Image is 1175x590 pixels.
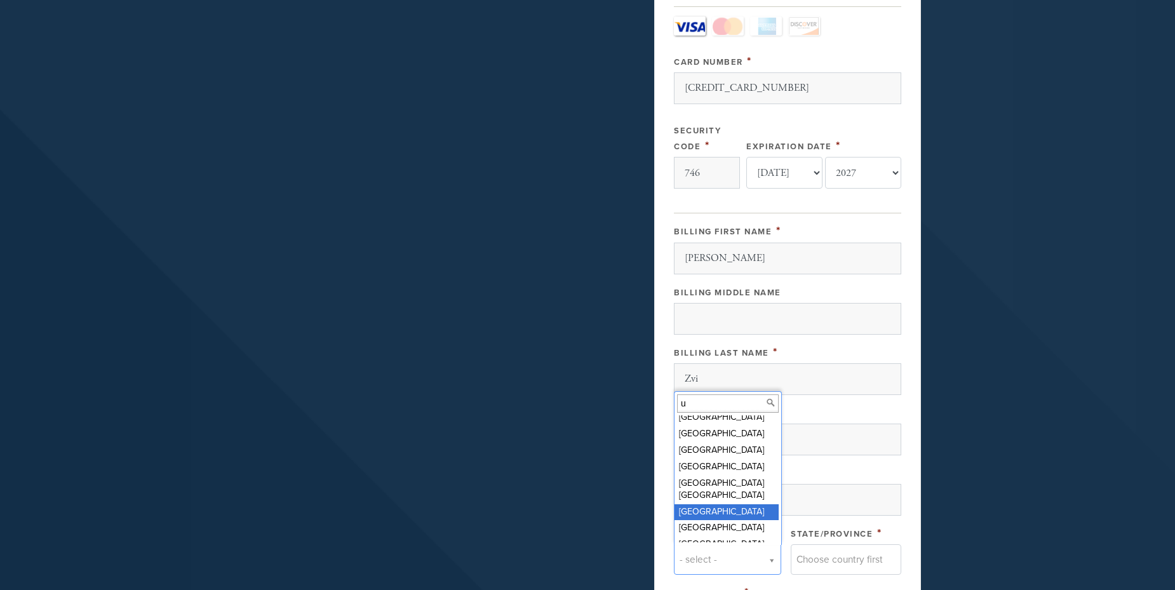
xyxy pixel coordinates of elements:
div: [GEOGRAPHIC_DATA] [675,410,779,426]
div: [GEOGRAPHIC_DATA] [675,443,779,459]
div: [GEOGRAPHIC_DATA] [675,459,779,476]
div: [GEOGRAPHIC_DATA] [675,537,779,553]
div: [GEOGRAPHIC_DATA] [675,520,779,537]
div: [GEOGRAPHIC_DATA] [675,504,779,521]
div: [GEOGRAPHIC_DATA] [675,426,779,443]
div: [GEOGRAPHIC_DATA] [GEOGRAPHIC_DATA] [675,476,779,504]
